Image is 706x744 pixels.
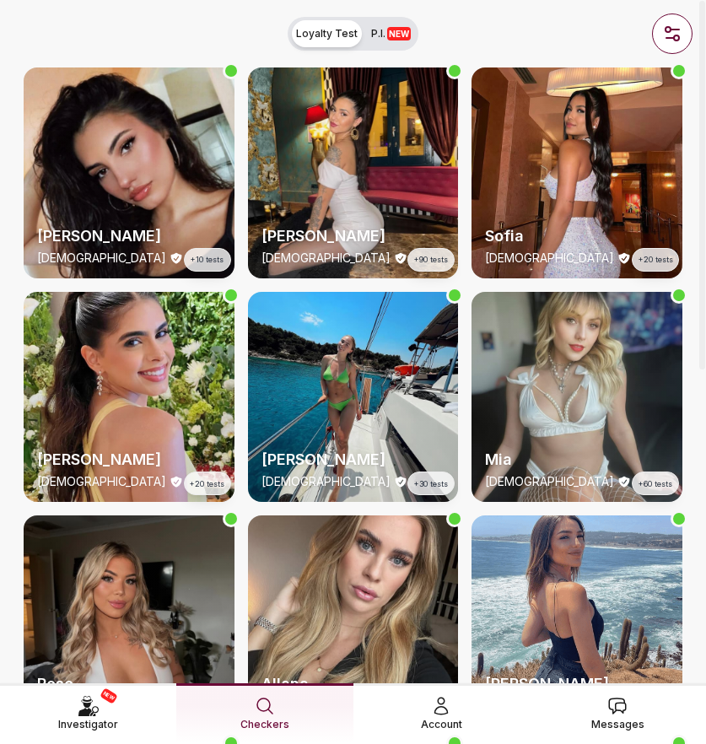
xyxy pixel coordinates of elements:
[24,292,234,503] img: checker
[37,473,166,490] p: [DEMOGRAPHIC_DATA]
[530,683,706,743] a: Messages
[639,254,673,266] span: +20 tests
[240,716,289,733] span: Checkers
[248,292,459,503] a: thumbchecker[PERSON_NAME][DEMOGRAPHIC_DATA]+30 tests
[353,683,530,743] a: Account
[248,292,459,503] img: checker
[24,292,234,503] a: thumbchecker[PERSON_NAME][DEMOGRAPHIC_DATA]+20 tests
[371,27,411,40] span: P.I.
[37,672,221,696] h2: Rose
[261,224,445,248] h2: [PERSON_NAME]
[24,515,234,726] a: thumbcheckerRose[DEMOGRAPHIC_DATA]9 tests
[261,250,391,267] p: [DEMOGRAPHIC_DATA]
[24,67,234,278] a: thumbchecker[PERSON_NAME][DEMOGRAPHIC_DATA]+10 tests
[24,67,234,278] img: checker
[472,292,682,503] a: thumbcheckerMia[DEMOGRAPHIC_DATA]+60 tests
[261,672,445,696] h2: Allana
[176,683,353,743] a: Checkers
[421,716,462,733] span: Account
[472,292,682,503] img: checker
[248,515,459,726] img: checker
[248,515,459,726] a: thumbcheckerAllana[DEMOGRAPHIC_DATA]+10 tests
[191,254,224,266] span: +10 tests
[248,67,459,278] img: checker
[414,478,448,490] span: +30 tests
[472,515,682,726] img: checker
[485,224,669,248] h2: Sofia
[485,672,669,696] h2: [PERSON_NAME]
[472,515,682,726] a: thumbchecker[PERSON_NAME][DEMOGRAPHIC_DATA]+80 tests
[100,687,118,704] span: NEW
[414,254,448,266] span: +90 tests
[37,250,166,267] p: [DEMOGRAPHIC_DATA]
[387,27,411,40] span: NEW
[24,515,234,726] img: checker
[639,478,672,490] span: +60 tests
[261,448,445,472] h2: [PERSON_NAME]
[485,473,614,490] p: [DEMOGRAPHIC_DATA]
[472,67,682,278] img: checker
[296,27,358,40] span: Loyalty Test
[37,448,221,472] h2: [PERSON_NAME]
[248,67,459,278] a: thumbchecker[PERSON_NAME][DEMOGRAPHIC_DATA]+90 tests
[591,716,644,733] span: Messages
[472,67,682,278] a: thumbcheckerSofia[DEMOGRAPHIC_DATA]+20 tests
[190,478,224,490] span: +20 tests
[37,224,221,248] h2: [PERSON_NAME]
[485,250,614,267] p: [DEMOGRAPHIC_DATA]
[261,473,391,490] p: [DEMOGRAPHIC_DATA]
[58,716,118,733] span: Investigator
[485,448,669,472] h2: Mia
